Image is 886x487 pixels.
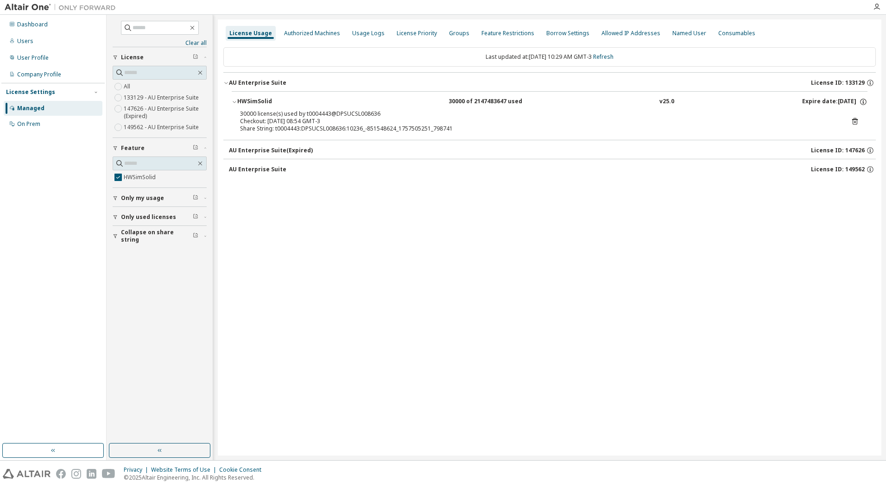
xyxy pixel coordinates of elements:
button: Only used licenses [113,207,207,227]
span: Clear filter [193,144,198,152]
div: Allowed IP Addresses [601,30,660,37]
div: Privacy [124,466,151,474]
img: facebook.svg [56,469,66,479]
button: License [113,47,207,68]
label: 133129 - AU Enterprise Suite [124,92,201,103]
div: User Profile [17,54,49,62]
div: HWSimSolid [237,98,321,106]
div: Share String: t0004443:DPSUCSL008636:10236_-851548624_1757505251_798741 [240,125,837,132]
label: 149562 - AU Enterprise Suite [124,122,201,133]
div: Dashboard [17,21,48,28]
span: Clear filter [193,54,198,61]
img: youtube.svg [102,469,115,479]
button: AU Enterprise SuiteLicense ID: 133129 [223,73,876,93]
div: Consumables [718,30,755,37]
div: Authorized Machines [284,30,340,37]
span: Feature [121,144,145,152]
img: Altair One [5,3,120,12]
div: Last updated at: [DATE] 10:29 AM GMT-3 [223,47,876,67]
span: Clear filter [193,194,198,202]
img: linkedin.svg [87,469,96,479]
a: Refresh [593,53,614,61]
div: AU Enterprise Suite [229,79,286,87]
button: HWSimSolid30000 of 2147483647 usedv25.0Expire date:[DATE] [232,92,867,112]
span: License [121,54,144,61]
button: Feature [113,138,207,158]
div: AU Enterprise Suite [229,166,286,173]
button: Collapse on share string [113,226,207,246]
div: License Settings [6,88,55,96]
label: 147626 - AU Enterprise Suite (Expired) [124,103,207,122]
div: On Prem [17,120,40,128]
button: Only my usage [113,188,207,208]
div: Users [17,37,33,45]
div: v25.0 [659,98,674,106]
span: Clear filter [193,213,198,221]
span: Only used licenses [121,213,176,221]
span: Only my usage [121,194,164,202]
div: Borrow Settings [546,30,589,37]
div: Managed [17,105,44,112]
label: HWSimSolid [124,172,158,183]
span: License ID: 149562 [811,166,865,173]
div: Company Profile [17,71,61,78]
a: Clear all [113,39,207,47]
span: Clear filter [193,232,198,240]
div: Groups [449,30,469,37]
label: All [124,81,132,92]
img: instagram.svg [71,469,81,479]
span: License ID: 133129 [811,79,865,87]
div: 30000 license(s) used by t0004443@DPSUCSL008636 [240,110,837,118]
div: License Priority [397,30,437,37]
div: AU Enterprise Suite (Expired) [229,147,313,154]
span: License ID: 147626 [811,147,865,154]
div: Usage Logs [352,30,385,37]
div: License Usage [229,30,272,37]
div: Checkout: [DATE] 08:54 GMT-3 [240,118,837,125]
img: altair_logo.svg [3,469,51,479]
div: Expire date: [DATE] [802,98,867,106]
button: AU Enterprise SuiteLicense ID: 149562 [229,159,876,180]
p: © 2025 Altair Engineering, Inc. All Rights Reserved. [124,474,267,481]
div: Named User [672,30,706,37]
div: 30000 of 2147483647 used [449,98,532,106]
div: Feature Restrictions [481,30,534,37]
div: Website Terms of Use [151,466,219,474]
button: AU Enterprise Suite(Expired)License ID: 147626 [229,140,876,161]
span: Collapse on share string [121,229,193,243]
div: Cookie Consent [219,466,267,474]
